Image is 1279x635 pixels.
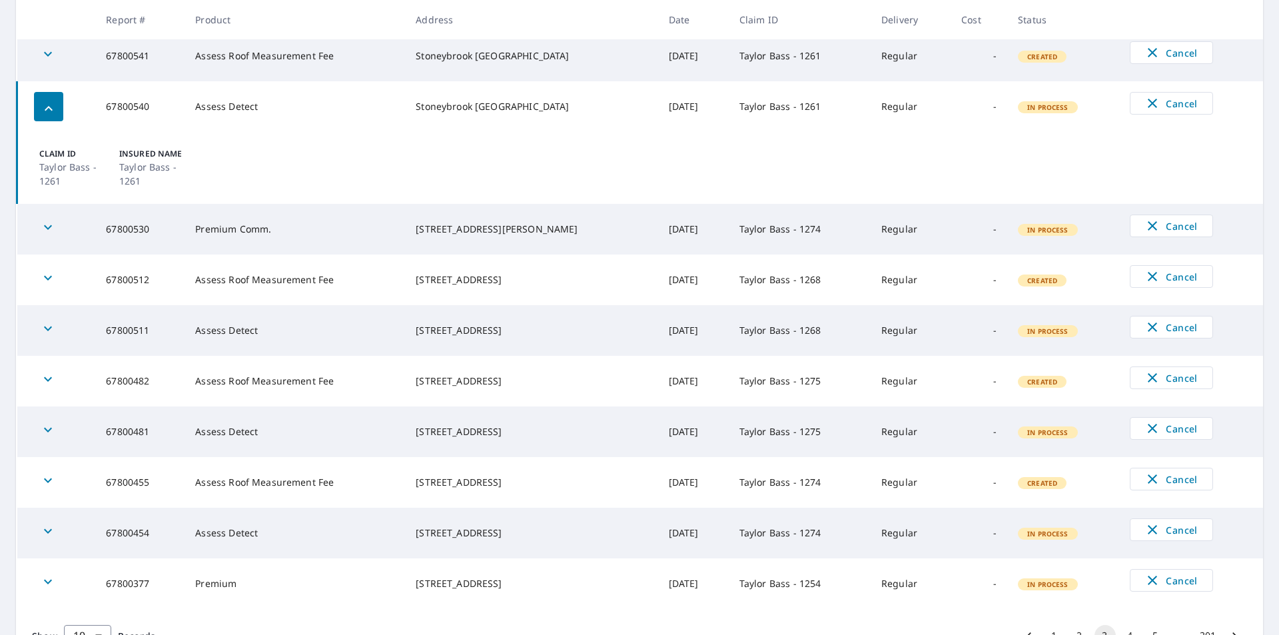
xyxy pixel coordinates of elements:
[1144,471,1199,487] span: Cancel
[871,204,951,255] td: Regular
[871,356,951,406] td: Regular
[729,305,871,356] td: Taylor Bass - 1268
[95,356,185,406] td: 67800482
[871,255,951,305] td: Regular
[1144,269,1199,285] span: Cancel
[1130,569,1213,592] button: Cancel
[658,356,729,406] td: [DATE]
[185,356,405,406] td: Assess Roof Measurement Fee
[95,81,185,132] td: 67800540
[951,356,1007,406] td: -
[1019,478,1065,488] span: Created
[1130,41,1213,64] button: Cancel
[185,406,405,457] td: Assess Detect
[871,508,951,558] td: Regular
[1144,572,1199,588] span: Cancel
[729,255,871,305] td: Taylor Bass - 1268
[416,273,647,287] div: [STREET_ADDRESS]
[729,508,871,558] td: Taylor Bass - 1274
[39,148,114,160] p: Claim ID
[185,558,405,609] td: Premium
[416,476,647,489] div: [STREET_ADDRESS]
[1130,468,1213,490] button: Cancel
[729,558,871,609] td: Taylor Bass - 1254
[951,508,1007,558] td: -
[185,81,405,132] td: Assess Detect
[871,305,951,356] td: Regular
[416,577,647,590] div: [STREET_ADDRESS]
[119,160,194,188] p: Taylor Bass - 1261
[185,508,405,558] td: Assess Detect
[1130,92,1213,115] button: Cancel
[416,374,647,388] div: [STREET_ADDRESS]
[951,204,1007,255] td: -
[185,31,405,81] td: Assess Roof Measurement Fee
[95,406,185,457] td: 67800481
[185,204,405,255] td: Premium Comm.
[1019,276,1065,285] span: Created
[95,558,185,609] td: 67800377
[1144,95,1199,111] span: Cancel
[951,457,1007,508] td: -
[1144,218,1199,234] span: Cancel
[871,81,951,132] td: Regular
[1130,366,1213,389] button: Cancel
[1019,326,1076,336] span: In Process
[1144,45,1199,61] span: Cancel
[1144,370,1199,386] span: Cancel
[1130,518,1213,541] button: Cancel
[1019,103,1076,112] span: In Process
[1130,265,1213,288] button: Cancel
[729,406,871,457] td: Taylor Bass - 1275
[416,223,647,236] div: [STREET_ADDRESS][PERSON_NAME]
[658,305,729,356] td: [DATE]
[658,31,729,81] td: [DATE]
[658,255,729,305] td: [DATE]
[658,406,729,457] td: [DATE]
[729,81,871,132] td: Taylor Bass - 1261
[729,356,871,406] td: Taylor Bass - 1275
[729,31,871,81] td: Taylor Bass - 1261
[185,255,405,305] td: Assess Roof Measurement Fee
[416,425,647,438] div: [STREET_ADDRESS]
[95,305,185,356] td: 67800511
[951,255,1007,305] td: -
[729,457,871,508] td: Taylor Bass - 1274
[416,100,647,113] div: Stoneybrook [GEOGRAPHIC_DATA]
[1019,225,1076,235] span: In Process
[1144,522,1199,538] span: Cancel
[1019,529,1076,538] span: In Process
[871,558,951,609] td: Regular
[95,204,185,255] td: 67800530
[1144,319,1199,335] span: Cancel
[416,324,647,337] div: [STREET_ADDRESS]
[1019,377,1065,386] span: Created
[95,31,185,81] td: 67800541
[185,457,405,508] td: Assess Roof Measurement Fee
[1019,580,1076,589] span: In Process
[95,508,185,558] td: 67800454
[658,558,729,609] td: [DATE]
[658,204,729,255] td: [DATE]
[1019,428,1076,437] span: In Process
[1130,316,1213,338] button: Cancel
[39,160,114,188] p: Taylor Bass - 1261
[871,457,951,508] td: Regular
[95,255,185,305] td: 67800512
[95,457,185,508] td: 67800455
[416,49,647,63] div: Stoneybrook [GEOGRAPHIC_DATA]
[729,204,871,255] td: Taylor Bass - 1274
[951,81,1007,132] td: -
[658,457,729,508] td: [DATE]
[951,406,1007,457] td: -
[1130,417,1213,440] button: Cancel
[951,305,1007,356] td: -
[871,406,951,457] td: Regular
[658,81,729,132] td: [DATE]
[951,31,1007,81] td: -
[658,508,729,558] td: [DATE]
[1144,420,1199,436] span: Cancel
[1019,52,1065,61] span: Created
[119,148,194,160] p: Insured Name
[951,558,1007,609] td: -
